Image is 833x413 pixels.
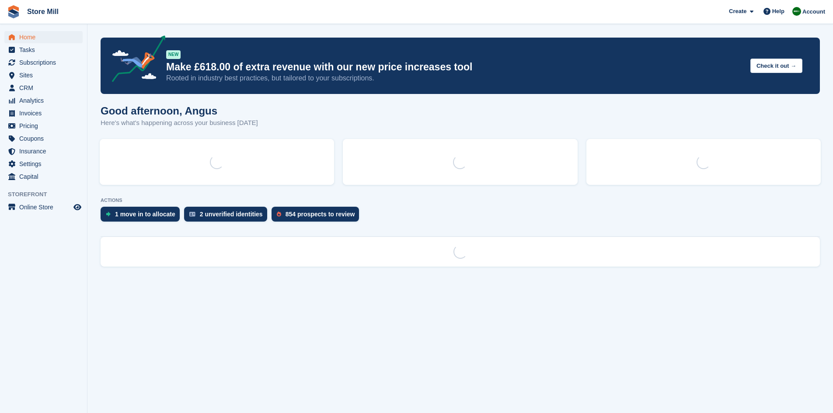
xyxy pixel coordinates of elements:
[4,132,83,145] a: menu
[19,69,72,81] span: Sites
[277,212,281,217] img: prospect-51fa495bee0391a8d652442698ab0144808aea92771e9ea1ae160a38d050c398.svg
[105,35,166,85] img: price-adjustments-announcement-icon-8257ccfd72463d97f412b2fc003d46551f7dbcb40ab6d574587a9cd5c0d94...
[4,44,83,56] a: menu
[24,4,62,19] a: Store Mill
[272,207,364,226] a: 854 prospects to review
[286,211,355,218] div: 854 prospects to review
[4,69,83,81] a: menu
[19,56,72,69] span: Subscriptions
[101,118,258,128] p: Here's what's happening across your business [DATE]
[101,105,258,117] h1: Good afternoon, Angus
[101,207,184,226] a: 1 move in to allocate
[19,82,72,94] span: CRM
[19,120,72,132] span: Pricing
[4,170,83,183] a: menu
[189,212,195,217] img: verify_identity-adf6edd0f0f0b5bbfe63781bf79b02c33cf7c696d77639b501bdc392416b5a36.svg
[4,107,83,119] a: menu
[72,202,83,212] a: Preview store
[4,158,83,170] a: menu
[792,7,801,16] img: Angus
[19,31,72,43] span: Home
[772,7,784,16] span: Help
[4,201,83,213] a: menu
[19,201,72,213] span: Online Store
[4,145,83,157] a: menu
[115,211,175,218] div: 1 move in to allocate
[19,170,72,183] span: Capital
[802,7,825,16] span: Account
[8,190,87,199] span: Storefront
[4,56,83,69] a: menu
[19,158,72,170] span: Settings
[166,61,743,73] p: Make £618.00 of extra revenue with our new price increases tool
[166,73,743,83] p: Rooted in industry best practices, but tailored to your subscriptions.
[4,94,83,107] a: menu
[19,94,72,107] span: Analytics
[4,31,83,43] a: menu
[200,211,263,218] div: 2 unverified identities
[19,107,72,119] span: Invoices
[19,145,72,157] span: Insurance
[750,59,802,73] button: Check it out →
[184,207,272,226] a: 2 unverified identities
[166,50,181,59] div: NEW
[101,198,820,203] p: ACTIONS
[729,7,746,16] span: Create
[106,212,111,217] img: move_ins_to_allocate_icon-fdf77a2bb77ea45bf5b3d319d69a93e2d87916cf1d5bf7949dd705db3b84f3ca.svg
[4,82,83,94] a: menu
[19,44,72,56] span: Tasks
[4,120,83,132] a: menu
[7,5,20,18] img: stora-icon-8386f47178a22dfd0bd8f6a31ec36ba5ce8667c1dd55bd0f319d3a0aa187defe.svg
[19,132,72,145] span: Coupons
